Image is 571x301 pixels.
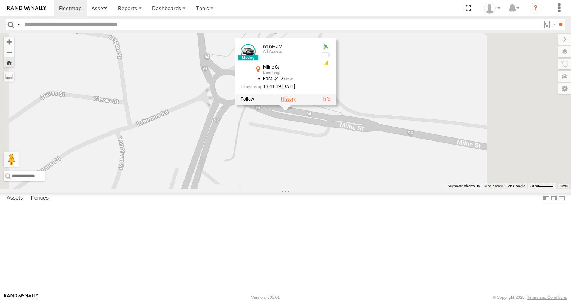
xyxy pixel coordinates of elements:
[558,83,571,94] label: Map Settings
[241,85,315,89] div: Date/time of location update
[527,295,567,300] a: Terms and Conditions
[263,70,315,75] div: Beenleigh
[272,76,293,81] span: 27
[263,76,272,81] span: East
[4,57,14,67] button: Zoom Home
[481,3,503,14] div: Alex Bates
[4,152,19,167] button: Drag Pegman onto the map to open Street View
[4,37,14,47] button: Zoom in
[27,193,52,203] label: Fences
[321,52,330,58] div: No battery health information received from this device.
[263,50,315,54] div: All Assets
[493,295,567,300] div: © Copyright 2025 -
[281,97,296,102] label: View Asset History
[241,44,256,59] a: View Asset Details
[321,60,330,66] div: GSM Signal = 3
[448,183,480,189] button: Keyboard shortcuts
[4,294,38,301] a: Visit our Website
[263,43,282,49] a: 616HJV
[550,193,558,204] label: Dock Summary Table to the Right
[241,97,254,102] label: Realtime tracking of Asset
[7,6,46,11] img: rand-logo.svg
[558,193,565,204] label: Hide Summary Table
[321,44,330,50] div: Valid GPS Fix
[251,295,280,300] div: Version: 308.01
[4,71,14,82] label: Measure
[16,19,22,30] label: Search Query
[3,193,27,203] label: Assets
[527,183,556,189] button: Map Scale: 20 m per 38 pixels
[530,2,541,14] i: ?
[322,97,330,102] a: View Asset Details
[484,184,525,188] span: Map data ©2025 Google
[543,193,550,204] label: Dock Summary Table to the Left
[560,185,568,188] a: Terms (opens in new tab)
[263,65,315,70] div: Milne St
[4,47,14,57] button: Zoom out
[530,184,538,188] span: 20 m
[540,19,556,30] label: Search Filter Options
